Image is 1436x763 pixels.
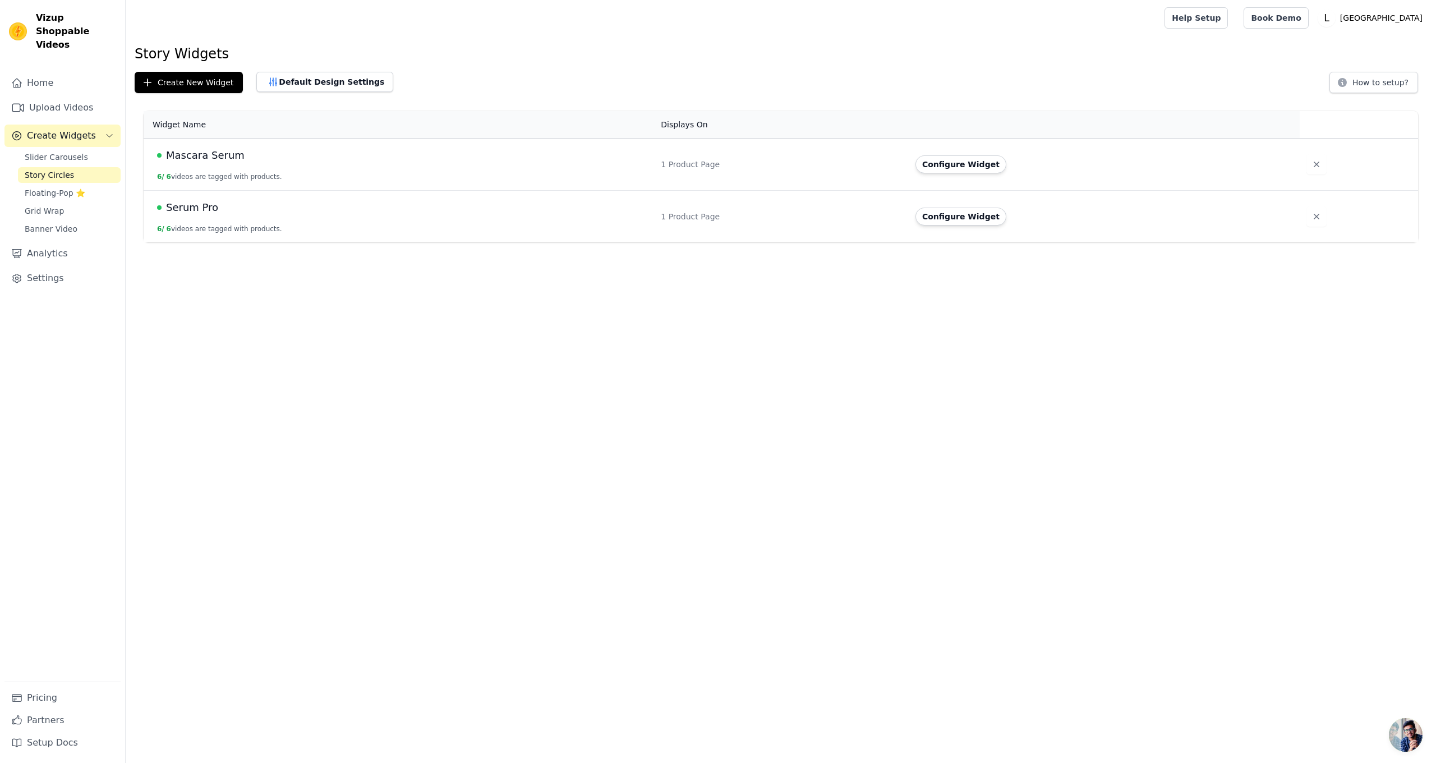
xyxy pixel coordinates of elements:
[167,173,171,181] span: 6
[1324,12,1329,24] text: L
[157,172,282,181] button: 6/ 6videos are tagged with products.
[157,173,164,181] span: 6 /
[256,72,393,92] button: Default Design Settings
[4,96,121,119] a: Upload Videos
[4,687,121,709] a: Pricing
[25,187,85,199] span: Floating-Pop ⭐
[166,148,245,163] span: Mascara Serum
[27,129,96,143] span: Create Widgets
[25,151,88,163] span: Slider Carousels
[18,203,121,219] a: Grid Wrap
[157,205,162,210] span: Live Published
[18,149,121,165] a: Slider Carousels
[135,45,1427,63] h1: Story Widgets
[1336,8,1427,28] p: [GEOGRAPHIC_DATA]
[4,125,121,147] button: Create Widgets
[1244,7,1308,29] a: Book Demo
[915,155,1006,173] button: Configure Widget
[661,159,902,170] div: 1 Product Page
[167,225,171,233] span: 6
[4,709,121,732] a: Partners
[25,223,77,235] span: Banner Video
[4,72,121,94] a: Home
[157,225,164,233] span: 6 /
[36,11,116,52] span: Vizup Shoppable Videos
[1389,718,1423,752] div: Open chat
[166,200,218,215] span: Serum Pro
[1329,80,1418,90] a: How to setup?
[25,169,74,181] span: Story Circles
[4,267,121,289] a: Settings
[915,208,1006,226] button: Configure Widget
[25,205,64,217] span: Grid Wrap
[18,221,121,237] a: Banner Video
[1165,7,1228,29] a: Help Setup
[661,211,902,222] div: 1 Product Page
[4,242,121,265] a: Analytics
[18,167,121,183] a: Story Circles
[135,72,243,93] button: Create New Widget
[654,111,909,139] th: Displays On
[1306,154,1327,174] button: Delete widget
[1329,72,1418,93] button: How to setup?
[144,111,654,139] th: Widget Name
[9,22,27,40] img: Vizup
[4,732,121,754] a: Setup Docs
[18,185,121,201] a: Floating-Pop ⭐
[157,224,282,233] button: 6/ 6videos are tagged with products.
[1318,8,1427,28] button: L [GEOGRAPHIC_DATA]
[157,153,162,158] span: Live Published
[1306,206,1327,227] button: Delete widget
